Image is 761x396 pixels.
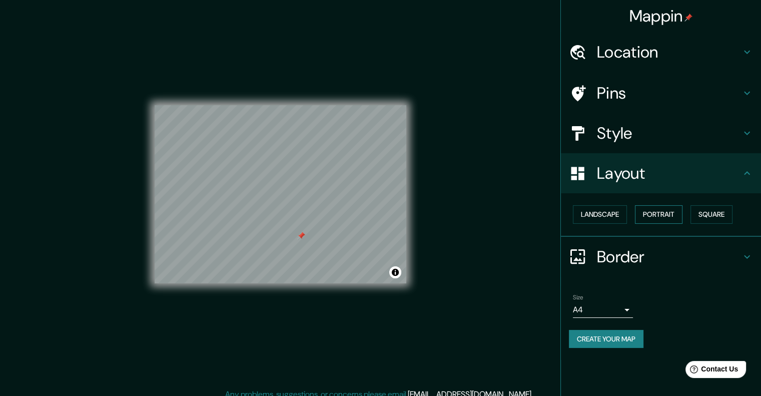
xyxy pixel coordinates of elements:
[155,105,406,283] canvas: Map
[597,163,741,183] h4: Layout
[672,357,750,385] iframe: Help widget launcher
[561,237,761,277] div: Border
[561,153,761,193] div: Layout
[561,32,761,72] div: Location
[684,14,692,22] img: pin-icon.png
[573,205,627,224] button: Landscape
[597,42,741,62] h4: Location
[561,113,761,153] div: Style
[389,266,401,278] button: Toggle attribution
[561,73,761,113] div: Pins
[597,123,741,143] h4: Style
[635,205,682,224] button: Portrait
[573,302,633,318] div: A4
[597,83,741,103] h4: Pins
[629,6,693,26] h4: Mappin
[597,247,741,267] h4: Border
[690,205,732,224] button: Square
[569,330,643,348] button: Create your map
[573,293,583,301] label: Size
